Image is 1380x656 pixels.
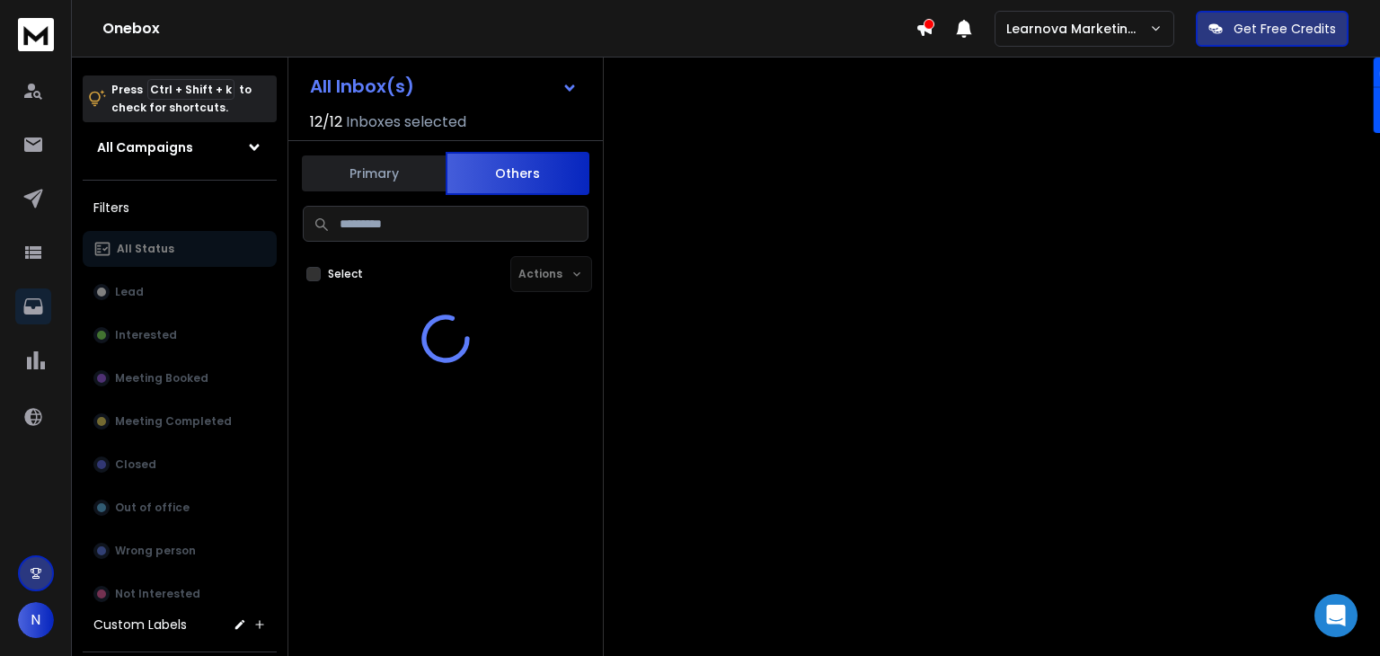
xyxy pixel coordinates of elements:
span: 12 / 12 [310,111,342,133]
button: All Campaigns [83,129,277,165]
button: Get Free Credits [1196,11,1349,47]
img: logo [18,18,54,51]
button: N [18,602,54,638]
h3: Filters [83,195,277,220]
h3: Inboxes selected [346,111,466,133]
label: Select [328,267,363,281]
p: Learnova Marketing Emails [1006,20,1149,38]
button: Others [446,152,589,195]
span: Ctrl + Shift + k [147,79,234,100]
p: Get Free Credits [1234,20,1336,38]
h1: Onebox [102,18,916,40]
h3: Custom Labels [93,616,187,634]
button: All Inbox(s) [296,68,592,104]
div: Open Intercom Messenger [1314,594,1358,637]
p: Press to check for shortcuts. [111,81,252,117]
button: Primary [302,154,446,193]
h1: All Campaigns [97,138,193,156]
h1: All Inbox(s) [310,77,414,95]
